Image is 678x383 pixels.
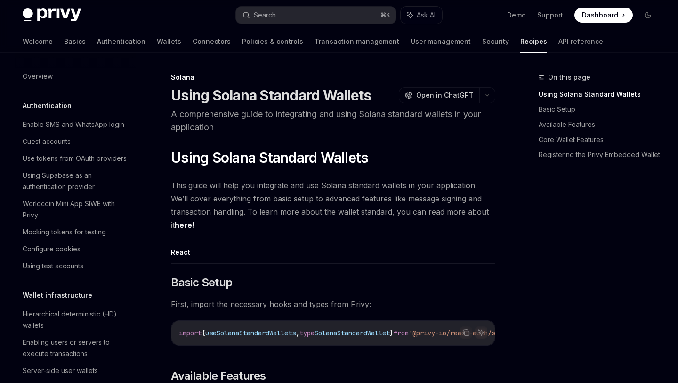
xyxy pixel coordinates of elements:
[15,195,136,224] a: Worldcoin Mini App SIWE with Privy
[23,243,81,255] div: Configure cookies
[539,102,663,117] a: Basic Setup
[23,71,53,82] div: Overview
[23,260,83,272] div: Using test accounts
[171,149,368,166] span: Using Solana Standard Wallets
[15,362,136,379] a: Server-side user wallets
[23,365,98,376] div: Server-side user wallets
[157,30,181,53] a: Wallets
[399,87,479,103] button: Open in ChatGPT
[296,329,299,337] span: ,
[23,100,72,111] h5: Authentication
[574,8,633,23] a: Dashboard
[15,133,136,150] a: Guest accounts
[175,220,194,230] a: here!
[15,167,136,195] a: Using Supabase as an authentication provider
[537,10,563,20] a: Support
[15,150,136,167] a: Use tokens from OAuth providers
[401,7,442,24] button: Ask AI
[97,30,145,53] a: Authentication
[315,30,399,53] a: Transaction management
[15,334,136,362] a: Enabling users or servers to execute transactions
[171,73,495,82] div: Solana
[23,8,81,22] img: dark logo
[171,298,495,311] span: First, import the necessary hooks and types from Privy:
[202,329,205,337] span: {
[507,10,526,20] a: Demo
[23,30,53,53] a: Welcome
[475,326,487,339] button: Ask AI
[460,326,472,339] button: Copy the contents from the code block
[582,10,618,20] span: Dashboard
[640,8,655,23] button: Toggle dark mode
[205,329,296,337] span: useSolanaStandardWallets
[171,179,495,232] span: This guide will help you integrate and use Solana standard wallets in your application. We’ll cov...
[315,329,390,337] span: SolanaStandardWallet
[539,132,663,147] a: Core Wallet Features
[548,72,590,83] span: On this page
[171,241,190,263] button: React
[254,9,280,21] div: Search...
[171,87,371,104] h1: Using Solana Standard Wallets
[23,198,130,221] div: Worldcoin Mini App SIWE with Privy
[482,30,509,53] a: Security
[411,30,471,53] a: User management
[23,119,124,130] div: Enable SMS and WhatsApp login
[171,275,232,290] span: Basic Setup
[380,11,390,19] span: ⌘ K
[558,30,603,53] a: API reference
[15,224,136,241] a: Mocking tokens for testing
[15,241,136,258] a: Configure cookies
[539,117,663,132] a: Available Features
[23,153,127,164] div: Use tokens from OAuth providers
[236,7,395,24] button: Search...⌘K
[299,329,315,337] span: type
[15,306,136,334] a: Hierarchical deterministic (HD) wallets
[390,329,394,337] span: }
[23,337,130,359] div: Enabling users or servers to execute transactions
[242,30,303,53] a: Policies & controls
[179,329,202,337] span: import
[409,329,518,337] span: '@privy-io/react-auth/solana'
[15,116,136,133] a: Enable SMS and WhatsApp login
[23,226,106,238] div: Mocking tokens for testing
[15,68,136,85] a: Overview
[539,147,663,162] a: Registering the Privy Embedded Wallet
[23,170,130,192] div: Using Supabase as an authentication provider
[64,30,86,53] a: Basics
[193,30,231,53] a: Connectors
[23,290,92,301] h5: Wallet infrastructure
[394,329,409,337] span: from
[23,136,71,147] div: Guest accounts
[23,308,130,331] div: Hierarchical deterministic (HD) wallets
[539,87,663,102] a: Using Solana Standard Wallets
[417,10,436,20] span: Ask AI
[416,91,474,100] span: Open in ChatGPT
[171,108,495,134] p: A comprehensive guide to integrating and using Solana standard wallets in your application
[520,30,547,53] a: Recipes
[15,258,136,275] a: Using test accounts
